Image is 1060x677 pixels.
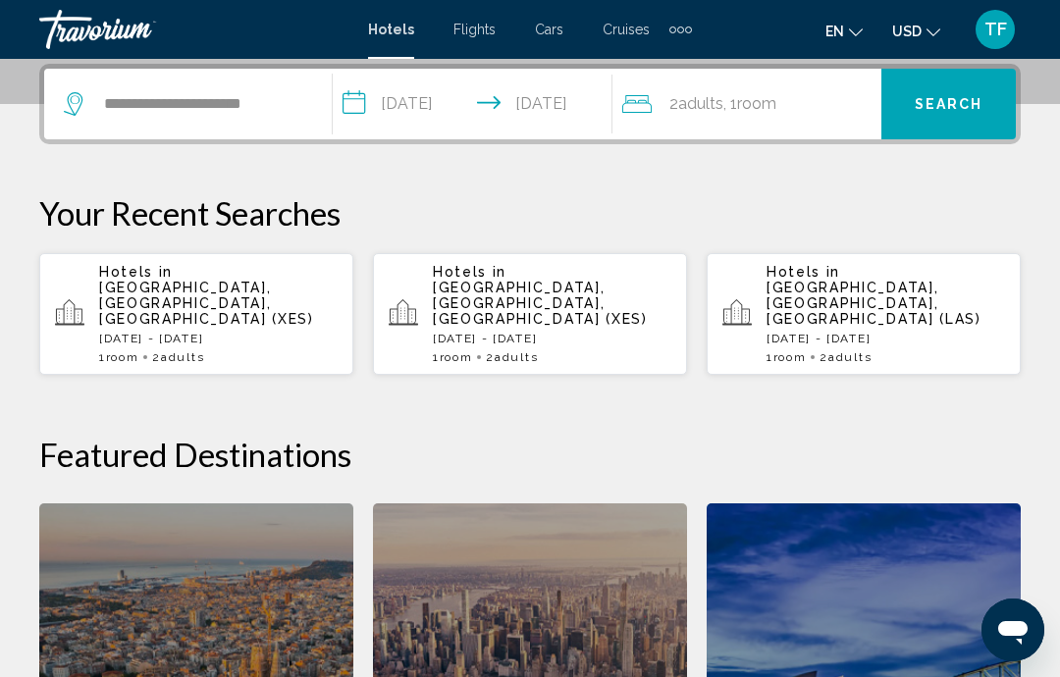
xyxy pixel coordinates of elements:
span: 1 [99,350,138,364]
a: Flights [453,22,496,37]
span: TF [984,20,1007,39]
span: USD [892,24,922,39]
button: Hotels in [GEOGRAPHIC_DATA], [GEOGRAPHIC_DATA], [GEOGRAPHIC_DATA] (XES)[DATE] - [DATE]1Room2Adults [373,252,687,376]
span: [GEOGRAPHIC_DATA], [GEOGRAPHIC_DATA], [GEOGRAPHIC_DATA] (XES) [99,280,314,327]
button: Change currency [892,17,940,45]
span: 1 [433,350,472,364]
span: 2 [820,350,872,364]
p: [DATE] - [DATE] [99,332,338,345]
p: [DATE] - [DATE] [767,332,1005,345]
a: Cruises [603,22,650,37]
h2: Featured Destinations [39,435,1021,474]
button: Check-in date: Sep 7, 2025 Check-out date: Sep 11, 2025 [333,69,611,139]
a: Cars [535,22,563,37]
button: Search [881,69,1016,139]
span: 2 [486,350,538,364]
span: Adults [678,94,723,113]
p: [DATE] - [DATE] [433,332,671,345]
span: Room [106,350,139,364]
a: Hotels [368,22,414,37]
span: Hotels in [99,264,173,280]
span: Adults [495,350,538,364]
span: Adults [161,350,204,364]
button: Travelers: 2 adults, 0 children [612,69,881,139]
span: [GEOGRAPHIC_DATA], [GEOGRAPHIC_DATA], [GEOGRAPHIC_DATA] (XES) [433,280,648,327]
span: 2 [152,350,204,364]
span: Hotels in [433,264,506,280]
span: Search [915,97,983,113]
span: Room [737,94,776,113]
p: Your Recent Searches [39,193,1021,233]
span: en [825,24,844,39]
button: Hotels in [GEOGRAPHIC_DATA], [GEOGRAPHIC_DATA], [GEOGRAPHIC_DATA] (LAS)[DATE] - [DATE]1Room2Adults [707,252,1021,376]
span: 1 [767,350,806,364]
span: 2 [669,90,723,118]
span: Hotels in [767,264,840,280]
span: , 1 [723,90,776,118]
span: [GEOGRAPHIC_DATA], [GEOGRAPHIC_DATA], [GEOGRAPHIC_DATA] (LAS) [767,280,981,327]
button: Change language [825,17,863,45]
button: Hotels in [GEOGRAPHIC_DATA], [GEOGRAPHIC_DATA], [GEOGRAPHIC_DATA] (XES)[DATE] - [DATE]1Room2Adults [39,252,353,376]
span: Room [440,350,473,364]
div: Search widget [44,69,1016,139]
iframe: Button to launch messaging window [981,599,1044,661]
a: Travorium [39,10,348,49]
span: Adults [828,350,872,364]
button: Extra navigation items [669,14,692,45]
button: User Menu [970,9,1021,50]
span: Room [773,350,807,364]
